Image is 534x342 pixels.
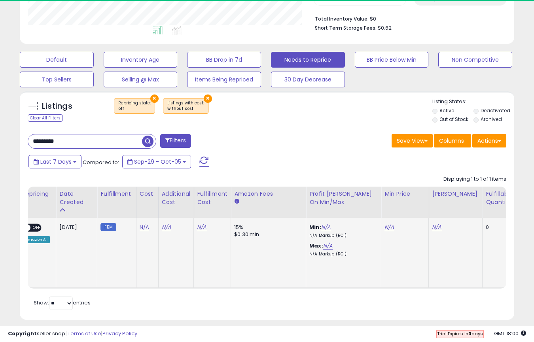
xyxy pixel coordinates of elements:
div: 15% [234,224,300,231]
button: × [150,94,159,103]
a: N/A [162,223,171,231]
b: Min: [309,223,321,231]
strong: Copyright [8,330,37,337]
div: Date Created [59,190,94,206]
div: Additional Cost [162,190,191,206]
div: Cost [140,190,155,198]
button: Filters [160,134,191,148]
div: Fulfillable Quantity [486,190,513,206]
button: Default [20,52,94,68]
div: [PERSON_NAME] [432,190,479,198]
span: Sep-29 - Oct-05 [134,158,181,166]
p: N/A Markup (ROI) [309,251,375,257]
div: Clear All Filters [28,114,63,122]
label: Deactivated [481,107,510,114]
p: N/A Markup (ROI) [309,233,375,238]
button: Save View [392,134,433,147]
span: Compared to: [83,159,119,166]
span: Repricing state : [118,100,151,112]
div: off [118,106,151,111]
div: seller snap | | [8,330,137,338]
small: FBM [100,223,116,231]
div: Amazon AI [22,236,50,243]
div: 0 [486,224,510,231]
span: OFF [30,225,43,231]
div: Fulfillment Cost [197,190,227,206]
a: N/A [384,223,394,231]
label: Active [439,107,454,114]
a: N/A [323,242,333,250]
button: Last 7 Days [28,155,81,168]
b: Total Inventory Value: [315,15,369,22]
button: 30 Day Decrease [271,72,345,87]
a: Privacy Policy [102,330,137,337]
span: $0.62 [378,24,392,32]
span: Show: entries [34,299,91,306]
div: Amazon Fees [234,190,303,198]
span: Columns [439,137,464,145]
div: Min Price [384,190,425,198]
div: Displaying 1 to 1 of 1 items [443,176,506,183]
b: Short Term Storage Fees: [315,25,377,31]
a: N/A [321,223,331,231]
button: Columns [434,134,471,147]
div: [DATE] [59,224,91,231]
a: Terms of Use [68,330,101,337]
button: × [204,94,212,103]
button: Actions [472,134,506,147]
small: Amazon Fees. [234,198,239,205]
a: N/A [140,223,149,231]
div: $0.30 min [234,231,300,238]
label: Out of Stock [439,116,468,123]
p: Listing States: [432,98,515,106]
div: without cost [167,106,204,111]
button: BB Price Below Min [355,52,429,68]
button: BB Drop in 7d [187,52,261,68]
a: N/A [432,223,441,231]
li: $0 [315,13,500,23]
div: Repricing [22,190,53,198]
button: Needs to Reprice [271,52,345,68]
span: Listings with cost : [167,100,204,112]
b: 3 [468,331,472,337]
button: Top Sellers [20,72,94,87]
button: Sep-29 - Oct-05 [122,155,191,168]
span: Trial Expires in days [437,331,483,337]
th: The percentage added to the cost of goods (COGS) that forms the calculator for Min & Max prices. [306,187,381,218]
span: 2025-10-13 18:00 GMT [494,330,526,337]
label: Archived [481,116,502,123]
button: Items Being Repriced [187,72,261,87]
h5: Listings [42,101,72,112]
button: Non Competitive [438,52,512,68]
span: Last 7 Days [40,158,72,166]
div: Fulfillment [100,190,133,198]
div: Profit [PERSON_NAME] on Min/Max [309,190,378,206]
button: Selling @ Max [104,72,178,87]
a: N/A [197,223,206,231]
button: Inventory Age [104,52,178,68]
b: Max: [309,242,323,249]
